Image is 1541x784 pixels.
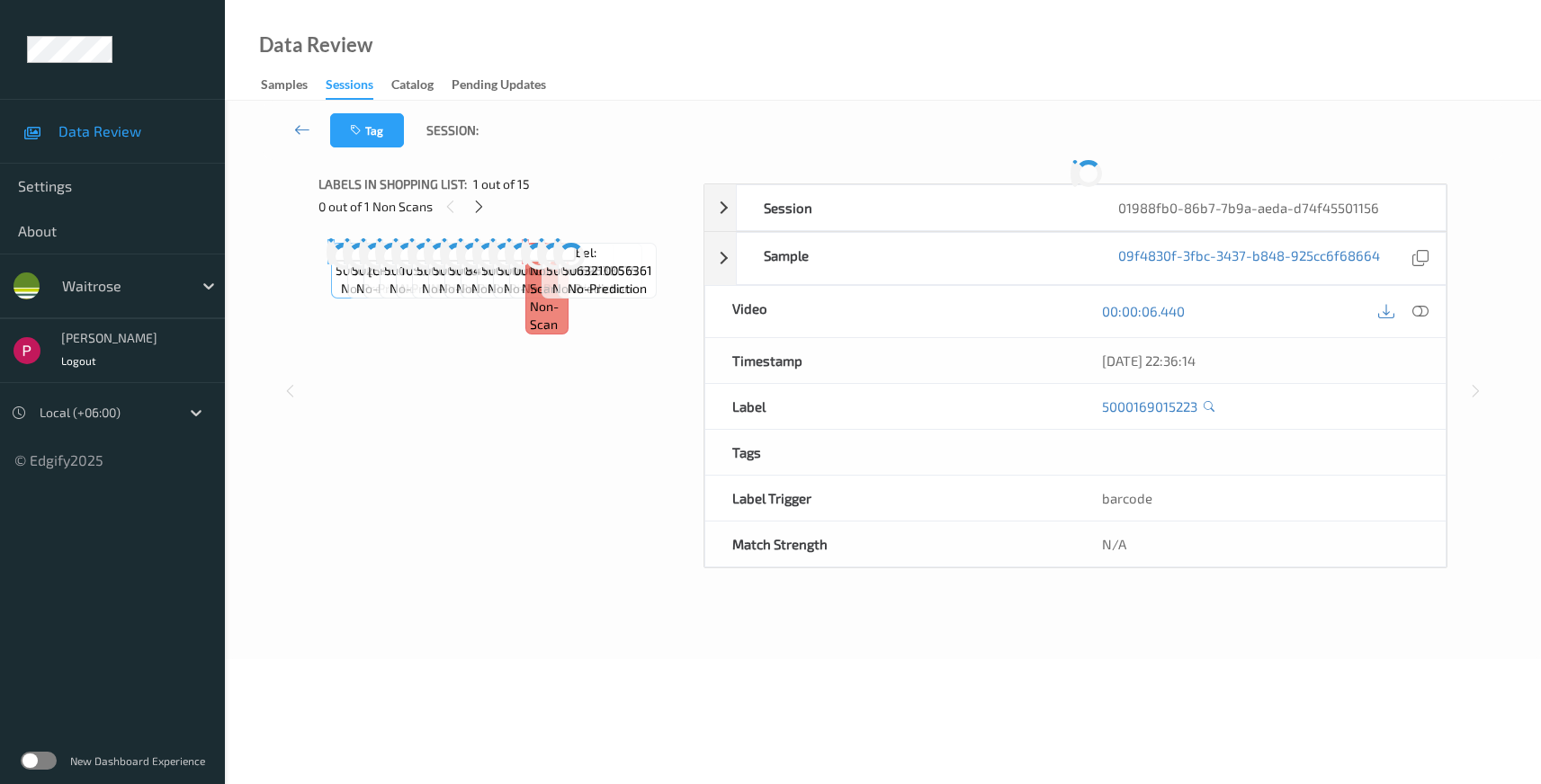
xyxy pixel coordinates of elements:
span: Labels in shopping list: [318,175,467,193]
div: barcode [1075,476,1446,521]
div: Sample09f4830f-3fbc-3437-b848-925cc6f68664 [704,232,1447,285]
a: 5000169015223 [1102,397,1197,415]
button: Tag [330,113,404,147]
span: Label: Non-Scan [530,244,564,298]
span: no-prediction [341,280,420,298]
span: no-prediction [390,280,469,298]
span: no-prediction [422,280,501,298]
div: 01988fb0-86b7-7b9a-aeda-d74f45501156 [1091,185,1446,230]
div: Video [705,286,1076,337]
div: Data Review [259,36,372,54]
span: no-prediction [488,280,567,298]
span: no-prediction [456,280,535,298]
span: Label: 5063210056361 [562,244,652,280]
div: 0 out of 1 Non Scans [318,195,691,218]
span: no-prediction [522,280,601,298]
span: no-prediction [504,280,583,298]
div: Label [705,384,1076,429]
span: Session: [426,121,479,139]
span: 1 out of 15 [473,175,530,193]
div: Session01988fb0-86b7-7b9a-aeda-d74f45501156 [704,184,1447,231]
div: Sessions [326,76,373,100]
div: Match Strength [705,521,1076,566]
a: Samples [261,73,326,98]
span: no-prediction [356,280,435,298]
a: Pending Updates [452,73,564,98]
div: Catalog [391,76,434,98]
div: N/A [1075,521,1446,566]
div: Label Trigger [705,476,1076,521]
a: 00:00:06.440 [1102,302,1185,320]
div: Session [737,185,1091,230]
span: non-scan [530,298,564,334]
a: Catalog [391,73,452,98]
div: [DATE] 22:36:14 [1102,352,1419,370]
span: no-prediction [552,280,632,298]
a: 09f4830f-3fbc-3437-b848-925cc6f68664 [1118,246,1380,271]
div: Sample [737,233,1091,284]
div: Pending Updates [452,76,546,98]
span: no-prediction [471,280,551,298]
span: no-prediction [568,280,647,298]
div: Samples [261,76,308,98]
a: Sessions [326,73,391,100]
div: Timestamp [705,338,1076,383]
div: Tags [705,430,1076,475]
span: no-prediction [439,280,518,298]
